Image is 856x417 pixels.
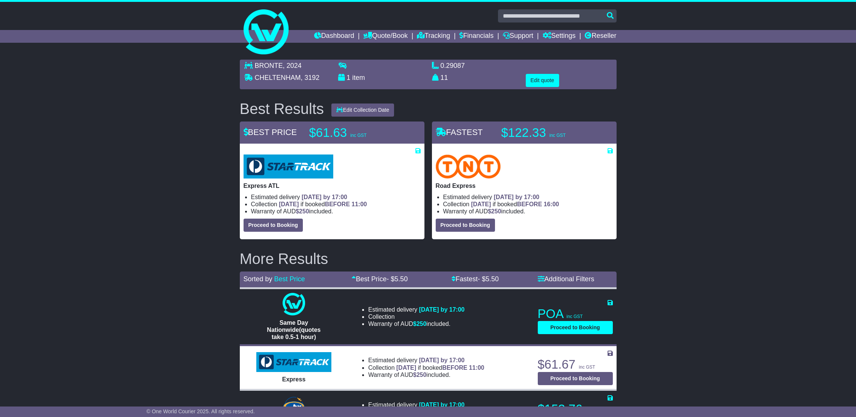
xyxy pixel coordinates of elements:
img: StarTrack: Express [256,352,331,372]
span: if booked [396,364,484,371]
span: inc GST [549,133,566,138]
li: Estimated delivery [368,306,465,313]
li: Collection [368,313,465,320]
a: Settings [543,30,576,43]
span: $ [413,321,427,327]
span: , 3192 [301,74,319,81]
span: 11:00 [469,364,484,371]
span: [DATE] by 17:00 [419,306,465,313]
li: Warranty of AUD included. [251,208,421,215]
span: 1 [347,74,351,81]
p: $61.63 [309,125,403,140]
span: if booked [279,201,367,207]
span: BEFORE [325,201,350,207]
span: inc GST [579,364,595,370]
a: Additional Filters [538,275,594,283]
li: Estimated delivery [251,193,421,201]
a: Reseller [585,30,616,43]
p: Express ATL [244,182,421,189]
span: Sorted by [244,275,272,283]
a: Tracking [417,30,450,43]
span: © One World Courier 2025. All rights reserved. [146,408,255,414]
span: $ [488,208,501,214]
span: inc GST [567,314,583,319]
img: One World Courier: Same Day Nationwide(quotes take 0.5-1 hour) [283,293,305,315]
span: 0.29087 [441,62,465,69]
button: Edit quote [526,74,559,87]
a: Fastest- $5.50 [451,275,499,283]
span: 5.50 [394,275,408,283]
span: Express [282,376,305,382]
span: item [352,74,365,81]
p: Road Express [436,182,613,189]
span: [DATE] [471,201,491,207]
li: Warranty of AUD included. [368,371,484,378]
span: 11:00 [352,201,367,207]
li: Estimated delivery [443,193,613,201]
a: Financials [459,30,493,43]
span: inc GST [351,133,367,138]
li: Estimated delivery [368,401,484,408]
p: POA [538,306,613,321]
span: $ [413,372,427,378]
span: BEFORE [442,364,467,371]
p: $153.76 [538,402,613,417]
span: BEFORE [517,201,542,207]
span: [DATE] by 17:00 [494,194,540,200]
a: Best Price- $5.50 [352,275,408,283]
p: $122.33 [501,125,595,140]
span: [DATE] by 17:00 [302,194,348,200]
span: [DATE] [279,201,299,207]
span: 250 [417,321,427,327]
span: CHELTENHAM [255,74,301,81]
button: Proceed to Booking [538,321,613,334]
span: [DATE] by 17:00 [419,357,465,363]
button: Edit Collection Date [331,103,394,117]
span: Same Day Nationwide(quotes take 0.5-1 hour) [267,319,320,340]
a: Quote/Book [363,30,408,43]
button: Proceed to Booking [538,372,613,385]
span: 16:00 [544,201,559,207]
span: BRONTE [255,62,283,69]
a: Dashboard [314,30,354,43]
span: $ [296,208,309,214]
span: - $ [387,275,408,283]
img: StarTrack: Express ATL [244,154,333,178]
span: 250 [299,208,309,214]
span: if booked [471,201,559,207]
li: Collection [251,201,421,208]
li: Collection [443,201,613,208]
img: TNT Domestic: Road Express [436,154,501,178]
span: - $ [478,275,499,283]
span: BEST PRICE [244,127,297,137]
span: , 2024 [283,62,302,69]
li: Warranty of AUD included. [443,208,613,215]
span: 11 [441,74,448,81]
button: Proceed to Booking [436,219,495,232]
li: Estimated delivery [368,357,484,364]
li: Warranty of AUD included. [368,320,465,327]
button: Proceed to Booking [244,219,303,232]
span: [DATE] by 17:00 [419,402,465,408]
span: 250 [417,372,427,378]
span: 250 [491,208,501,214]
div: Best Results [236,100,328,117]
p: $61.67 [538,357,613,372]
h2: More Results [240,250,617,267]
span: 5.50 [486,275,499,283]
span: FASTEST [436,127,483,137]
span: [DATE] [396,364,416,371]
a: Best Price [274,275,305,283]
li: Collection [368,364,484,371]
a: Support [503,30,533,43]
